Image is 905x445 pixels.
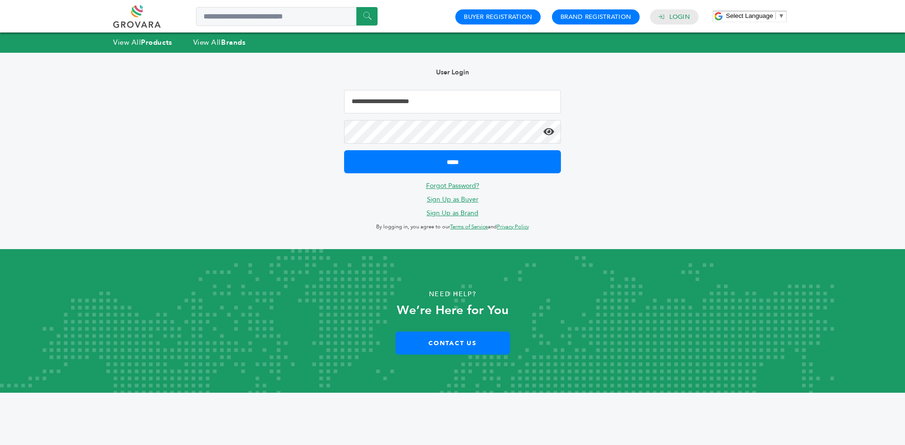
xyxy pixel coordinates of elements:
[426,181,479,190] a: Forgot Password?
[397,302,509,319] strong: We’re Here for You
[669,13,690,21] a: Login
[113,38,173,47] a: View AllProducts
[726,12,773,19] span: Select Language
[395,332,510,355] a: Contact Us
[726,12,784,19] a: Select Language​
[196,7,378,26] input: Search a product or brand...
[497,223,529,230] a: Privacy Policy
[560,13,631,21] a: Brand Registration
[193,38,246,47] a: View AllBrands
[427,195,478,204] a: Sign Up as Buyer
[427,209,478,218] a: Sign Up as Brand
[45,287,860,301] p: Need Help?
[141,38,172,47] strong: Products
[450,223,488,230] a: Terms of Service
[464,13,532,21] a: Buyer Registration
[221,38,246,47] strong: Brands
[778,12,784,19] span: ▼
[344,90,561,113] input: Email Address
[436,68,469,77] b: User Login
[344,120,561,144] input: Password
[344,221,561,233] p: By logging in, you agree to our and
